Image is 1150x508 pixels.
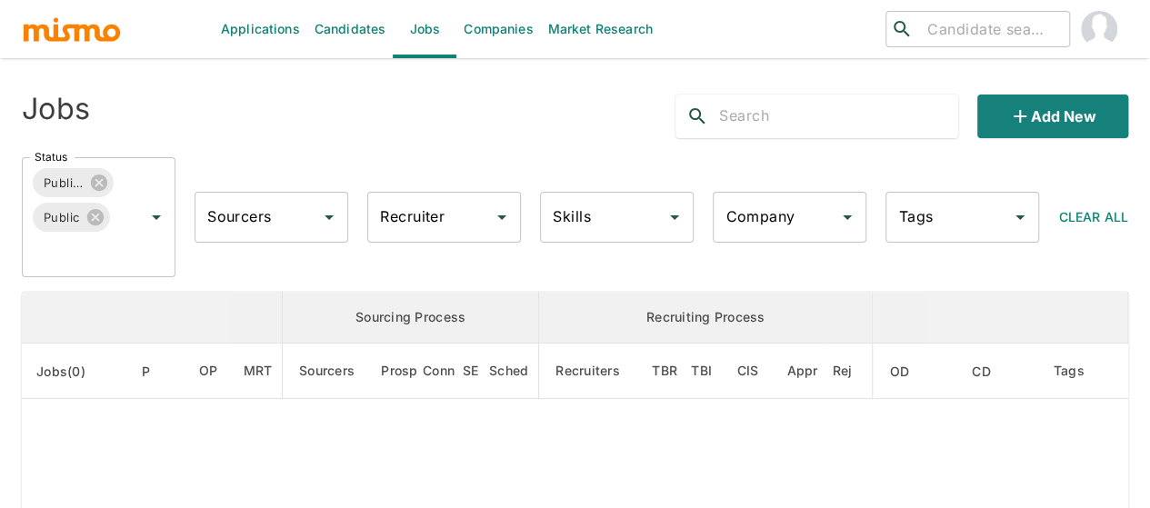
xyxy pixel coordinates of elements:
[1038,344,1106,399] th: Tags
[33,203,110,232] div: Public
[1081,11,1117,47] img: Maia Reyes
[283,292,539,344] th: Sourcing Process
[920,16,1062,42] input: Candidate search
[33,173,95,194] span: Published
[1007,204,1033,230] button: Open
[36,361,109,383] span: Jobs(0)
[381,344,423,399] th: Prospects
[957,344,1038,399] th: Created At
[721,344,783,399] th: Client Interview Scheduled
[22,15,122,43] img: logo
[423,344,459,399] th: Connections
[485,344,539,399] th: Sched
[1059,209,1128,224] span: Clear All
[889,361,933,383] span: OD
[489,204,515,230] button: Open
[142,361,174,383] span: P
[283,344,382,399] th: Sourcers
[33,168,114,197] div: Published
[459,344,485,399] th: Sent Emails
[675,95,719,138] button: search
[828,344,873,399] th: Rejected
[539,292,873,344] th: Recruiting Process
[686,344,720,399] th: To Be Interviewed
[539,344,648,399] th: Recruiters
[144,204,169,230] button: Open
[137,344,185,399] th: Priority
[662,204,687,230] button: Open
[33,207,91,228] span: Public
[35,149,67,164] label: Status
[873,344,957,399] th: Onboarding Date
[783,344,828,399] th: Approved
[719,102,958,131] input: Search
[238,344,282,399] th: Market Research Total
[972,361,1015,383] span: CD
[835,204,860,230] button: Open
[977,95,1128,138] button: Add new
[647,344,686,399] th: To Be Reviewed
[22,91,90,127] h4: Jobs
[185,344,239,399] th: Open Positions
[316,204,342,230] button: Open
